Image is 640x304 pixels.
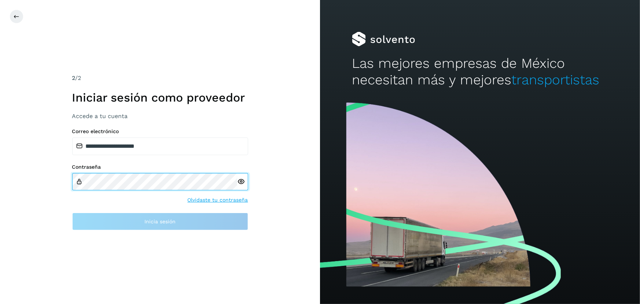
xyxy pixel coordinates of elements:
[188,196,248,204] a: Olvidaste tu contraseña
[72,213,248,230] button: Inicia sesión
[352,55,608,88] h2: Las mejores empresas de México necesitan más y mejores
[144,219,176,224] span: Inicia sesión
[72,113,248,120] h3: Accede a tu cuenta
[72,74,248,83] div: /2
[72,74,76,81] span: 2
[511,72,599,88] span: transportistas
[72,91,248,105] h1: Iniciar sesión como proveedor
[72,164,248,170] label: Contraseña
[72,128,248,135] label: Correo electrónico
